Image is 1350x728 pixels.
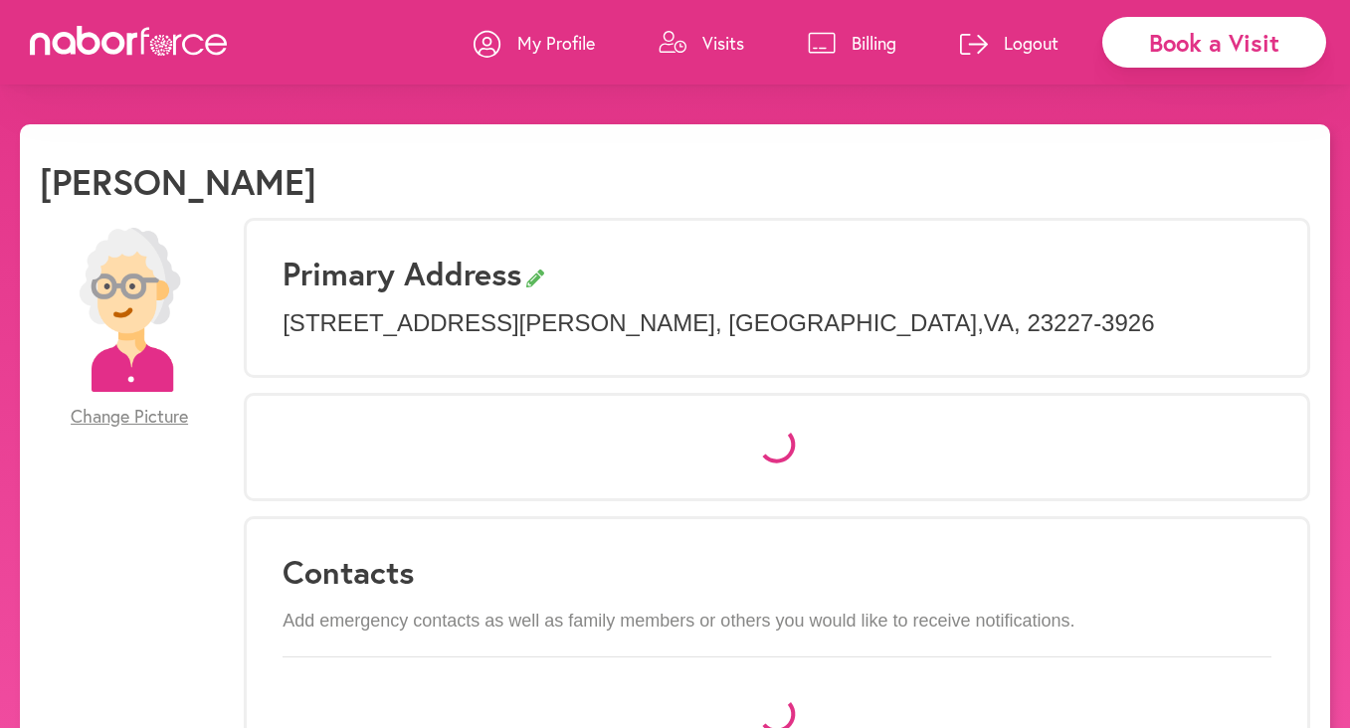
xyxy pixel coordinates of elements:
[283,309,1271,338] p: [STREET_ADDRESS][PERSON_NAME] , [GEOGRAPHIC_DATA] , VA , 23227-3926
[1004,31,1059,55] p: Logout
[40,160,316,203] h1: [PERSON_NAME]
[283,553,1271,591] h3: Contacts
[852,31,896,55] p: Billing
[48,228,212,392] img: efc20bcf08b0dac87679abea64c1faab.png
[659,13,744,73] a: Visits
[71,406,188,428] span: Change Picture
[960,13,1059,73] a: Logout
[808,13,896,73] a: Billing
[517,31,595,55] p: My Profile
[702,31,744,55] p: Visits
[1102,17,1326,68] div: Book a Visit
[283,611,1271,633] p: Add emergency contacts as well as family members or others you would like to receive notifications.
[283,255,1271,292] h3: Primary Address
[474,13,595,73] a: My Profile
